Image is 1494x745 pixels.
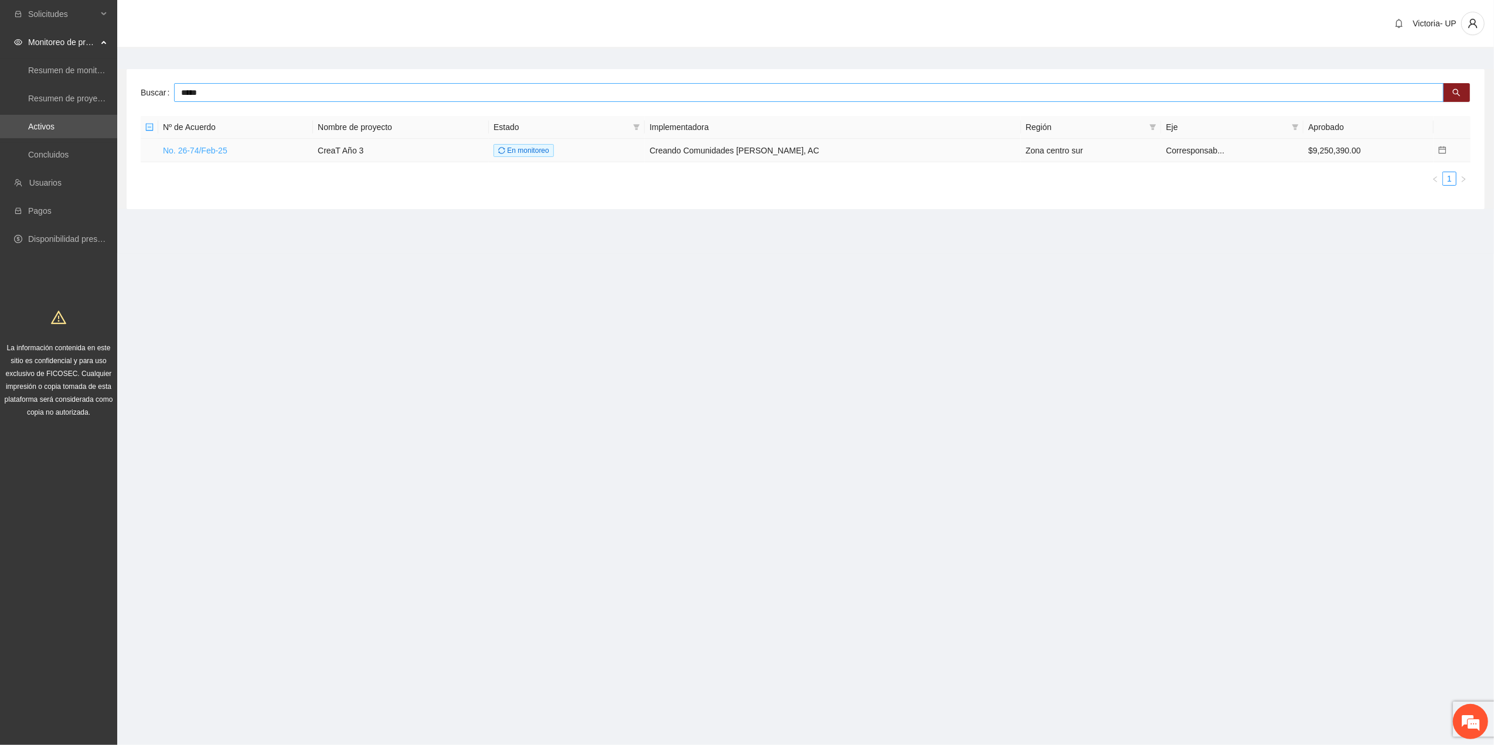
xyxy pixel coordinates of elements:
[68,156,162,275] span: Estamos en línea.
[1289,118,1301,136] span: filter
[494,121,628,134] span: Estado
[1428,172,1442,186] button: left
[6,320,223,361] textarea: Escriba su mensaje y pulse “Intro”
[633,124,640,131] span: filter
[1428,172,1442,186] li: Previous Page
[14,38,22,46] span: eye
[1149,124,1156,131] span: filter
[1456,172,1471,186] li: Next Page
[28,150,69,159] a: Concluidos
[1462,18,1484,29] span: user
[28,2,97,26] span: Solicitudes
[163,146,227,155] a: No. 26-74/Feb-25
[28,66,114,75] a: Resumen de monitoreo
[1460,176,1467,183] span: right
[28,206,52,216] a: Pagos
[5,344,113,416] span: La información contenida en este sitio es confidencial y para uso exclusivo de FICOSEC. Cualquier...
[1166,121,1287,134] span: Eje
[61,60,197,75] div: Chatee con nosotros ahora
[145,123,154,131] span: minus-square
[645,139,1021,162] td: Creando Comunidades [PERSON_NAME], AC
[28,94,154,103] a: Resumen de proyectos aprobados
[51,310,66,325] span: warning
[1438,146,1447,155] a: calendar
[1461,12,1485,35] button: user
[29,178,62,187] a: Usuarios
[1390,14,1408,33] button: bell
[1026,121,1145,134] span: Región
[1304,139,1434,162] td: $9,250,390.00
[1304,116,1434,139] th: Aprobado
[1443,172,1456,185] a: 1
[1413,19,1456,28] span: Victoria- UP
[1452,88,1461,98] span: search
[1438,146,1447,154] span: calendar
[1390,19,1408,28] span: bell
[494,144,554,157] span: En monitoreo
[313,139,489,162] td: CreaT Año 3
[1292,124,1299,131] span: filter
[14,10,22,18] span: inbox
[192,6,220,34] div: Minimizar ventana de chat en vivo
[1166,146,1224,155] span: Corresponsab...
[1147,118,1159,136] span: filter
[28,234,128,244] a: Disponibilidad presupuestal
[1432,176,1439,183] span: left
[498,147,505,154] span: sync
[141,83,174,102] label: Buscar
[1456,172,1471,186] button: right
[313,116,489,139] th: Nombre de proyecto
[1442,172,1456,186] li: 1
[28,30,97,54] span: Monitoreo de proyectos
[631,118,642,136] span: filter
[158,116,313,139] th: Nº de Acuerdo
[1021,139,1162,162] td: Zona centro sur
[1443,83,1470,102] button: search
[645,116,1021,139] th: Implementadora
[28,122,55,131] a: Activos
